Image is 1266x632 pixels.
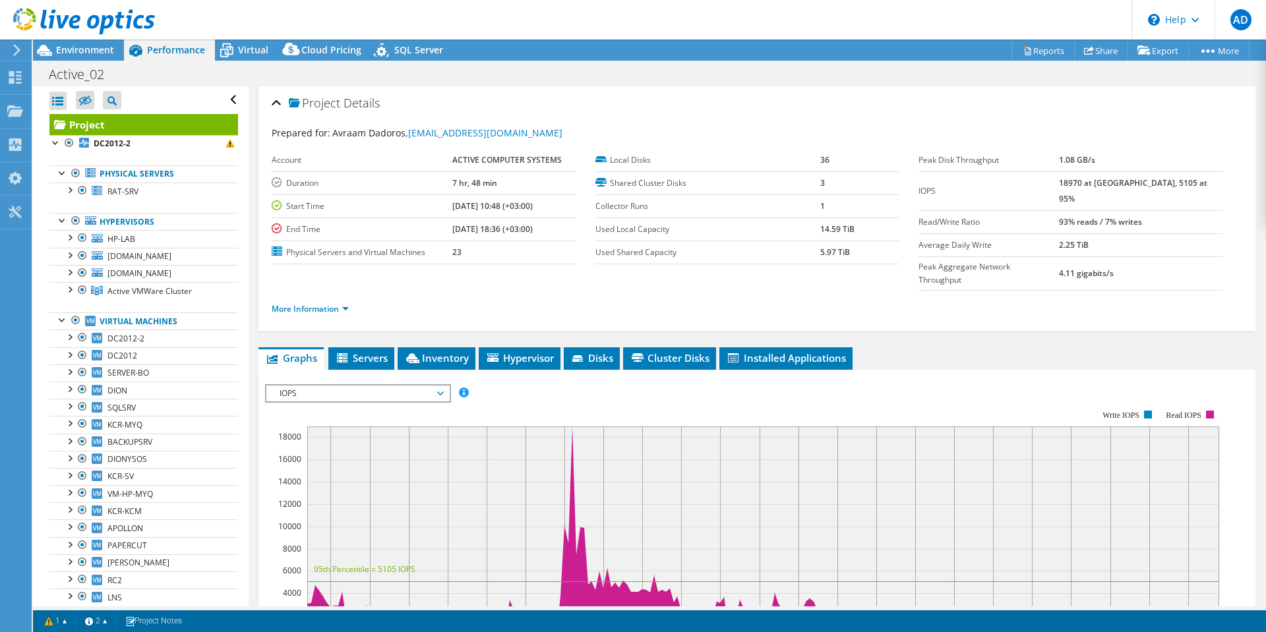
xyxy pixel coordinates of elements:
[595,154,820,167] label: Local Disks
[49,451,238,468] a: DIONYSOS
[283,543,301,554] text: 8000
[107,385,127,396] span: DION
[49,399,238,416] a: SQLSRV
[1074,40,1128,61] a: Share
[94,138,131,149] b: DC2012-2
[1188,40,1250,61] a: More
[49,589,238,606] a: LNS
[272,177,452,190] label: Duration
[107,419,142,430] span: KCR-MYQ
[289,97,340,110] span: Project
[107,285,192,297] span: Active VMWare Cluster
[76,613,117,629] a: 2
[107,186,138,197] span: RAT-SRV
[919,185,1059,198] label: IOPS
[1059,177,1207,204] b: 18970 at [GEOGRAPHIC_DATA], 5105 at 95%
[107,575,122,586] span: RC2
[49,519,238,536] a: APOLLON
[272,154,452,167] label: Account
[238,43,268,56] span: Virtual
[49,485,238,502] a: VM-HP-MYQ
[595,200,820,213] label: Collector Runs
[36,613,76,629] a: 1
[335,351,388,364] span: Servers
[630,351,709,364] span: Cluster Disks
[1059,216,1142,227] b: 93% reads / 7% writes
[49,183,238,200] a: RAT-SRV
[283,587,301,598] text: 4000
[452,154,562,165] b: ACTIVE COMPUTER SYSTEMS
[49,554,238,571] a: [PERSON_NAME]
[107,505,142,517] span: KCR-KCM
[1011,40,1075,61] a: Reports
[820,200,825,212] b: 1
[107,436,152,447] span: BACKUPSRV
[278,498,301,509] text: 12000
[408,127,562,139] a: [EMAIL_ADDRESS][DOMAIN_NAME]
[919,239,1059,252] label: Average Daily Write
[272,246,452,259] label: Physical Servers and Virtual Machines
[1230,9,1251,30] span: AD
[49,502,238,519] a: KCR-KCM
[107,402,136,413] span: SQLSRV
[49,382,238,399] a: DION
[107,488,153,500] span: VM-HP-MYQ
[404,351,469,364] span: Inventory
[272,127,330,139] label: Prepared for:
[49,571,238,589] a: RC2
[49,347,238,364] a: DC2012
[107,250,171,262] span: [DOMAIN_NAME]
[595,246,820,259] label: Used Shared Capacity
[49,213,238,230] a: Hypervisors
[49,312,238,330] a: Virtual Machines
[394,43,443,56] span: SQL Server
[49,416,238,433] a: KCR-MYQ
[1166,411,1202,420] text: Read IOPS
[272,303,349,314] a: More Information
[107,471,134,482] span: KCR-SV
[820,223,855,235] b: 14.59 TiB
[107,540,147,551] span: PAPERCUT
[820,154,829,165] b: 36
[919,215,1059,229] label: Read/Write Ratio
[485,351,554,364] span: Hypervisor
[919,154,1059,167] label: Peak Disk Throughput
[452,223,533,235] b: [DATE] 18:36 (+03:00)
[49,230,238,247] a: HP-LAB
[283,565,301,576] text: 6000
[107,523,143,534] span: APOLLON
[278,521,301,532] text: 10000
[49,135,238,152] a: DC2012-2
[49,364,238,382] a: SERVER-BO
[820,246,850,258] b: 5.97 TiB
[726,351,846,364] span: Installed Applications
[301,43,361,56] span: Cloud Pricing
[107,592,122,603] span: LNS
[1102,411,1139,420] text: Write IOPS
[452,200,533,212] b: [DATE] 10:48 (+03:00)
[452,246,462,258] b: 23
[452,177,497,188] b: 7 hr, 48 min
[107,268,171,279] span: [DOMAIN_NAME]
[56,43,114,56] span: Environment
[49,248,238,265] a: [DOMAIN_NAME]
[107,350,137,361] span: DC2012
[1059,268,1114,279] b: 4.11 gigabits/s
[147,43,205,56] span: Performance
[344,95,380,111] span: Details
[273,386,442,401] span: IOPS
[43,67,125,82] h1: Active_02
[49,434,238,451] a: BACKUPSRV
[595,177,820,190] label: Shared Cluster Disks
[107,233,135,244] span: HP-LAB
[278,453,301,465] text: 16000
[49,468,238,485] a: KCR-SV
[314,563,415,575] text: 95th Percentile = 5105 IOPS
[49,114,238,135] a: Project
[820,177,825,188] b: 3
[107,557,169,568] span: [PERSON_NAME]
[1148,14,1160,26] svg: \n
[1128,40,1189,61] a: Export
[116,613,191,629] a: Project Notes
[1059,239,1089,250] b: 2.25 TiB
